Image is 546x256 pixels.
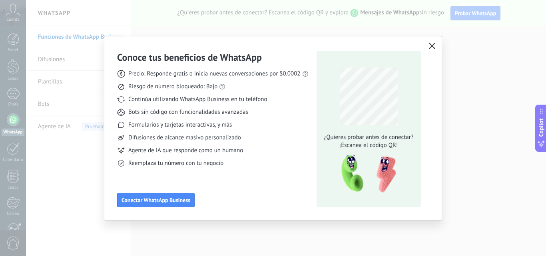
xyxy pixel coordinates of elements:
[321,141,416,149] span: ¡Escanea el código QR!
[128,70,301,78] span: Precio: Responde gratis o inicia nuevas conversaciones por $0.0002
[117,193,195,207] button: Conectar WhatsApp Business
[122,197,190,203] span: Conectar WhatsApp Business
[128,134,241,142] span: Difusiones de alcance masivo personalizado
[128,95,267,103] span: Continúa utilizando WhatsApp Business en tu teléfono
[537,118,545,137] span: Copilot
[335,153,398,195] img: qr-pic-1x.png
[128,108,248,116] span: Bots sin código con funcionalidades avanzadas
[128,147,243,155] span: Agente de IA que responde como un humano
[117,51,262,64] h3: Conoce tus beneficios de WhatsApp
[128,121,232,129] span: Formularios y tarjetas interactivas, y más
[321,133,416,141] span: ¿Quieres probar antes de conectar?
[128,83,217,91] span: Riesgo de número bloqueado: Bajo
[128,159,223,167] span: Reemplaza tu número con tu negocio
